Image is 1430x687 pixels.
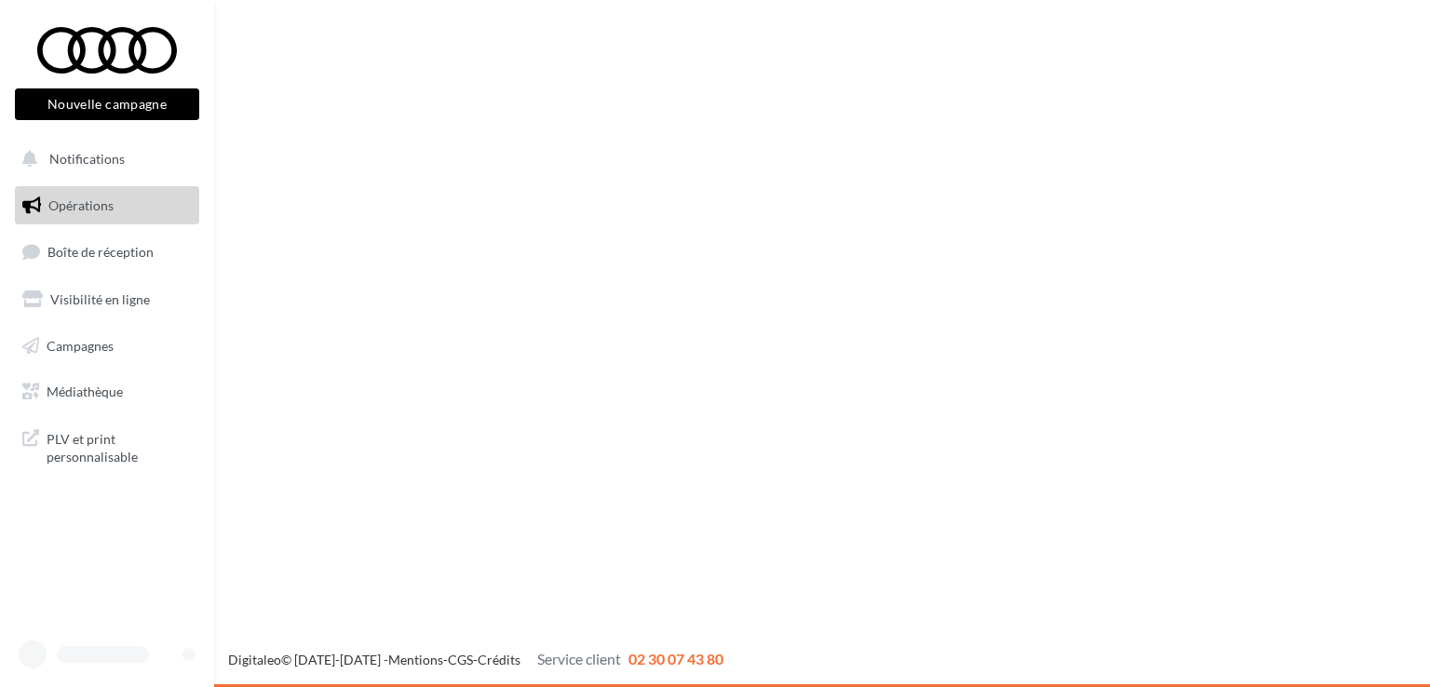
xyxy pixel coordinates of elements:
[448,652,473,667] a: CGS
[15,88,199,120] button: Nouvelle campagne
[49,151,125,167] span: Notifications
[48,197,114,213] span: Opérations
[11,140,196,179] button: Notifications
[537,650,621,667] span: Service client
[228,652,281,667] a: Digitaleo
[47,384,123,399] span: Médiathèque
[50,291,150,307] span: Visibilité en ligne
[478,652,520,667] a: Crédits
[11,372,203,411] a: Médiathèque
[11,280,203,319] a: Visibilité en ligne
[11,327,203,366] a: Campagnes
[388,652,443,667] a: Mentions
[11,419,203,474] a: PLV et print personnalisable
[628,650,723,667] span: 02 30 07 43 80
[47,337,114,353] span: Campagnes
[11,186,203,225] a: Opérations
[228,652,723,667] span: © [DATE]-[DATE] - - -
[11,232,203,272] a: Boîte de réception
[47,426,192,466] span: PLV et print personnalisable
[47,244,154,260] span: Boîte de réception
